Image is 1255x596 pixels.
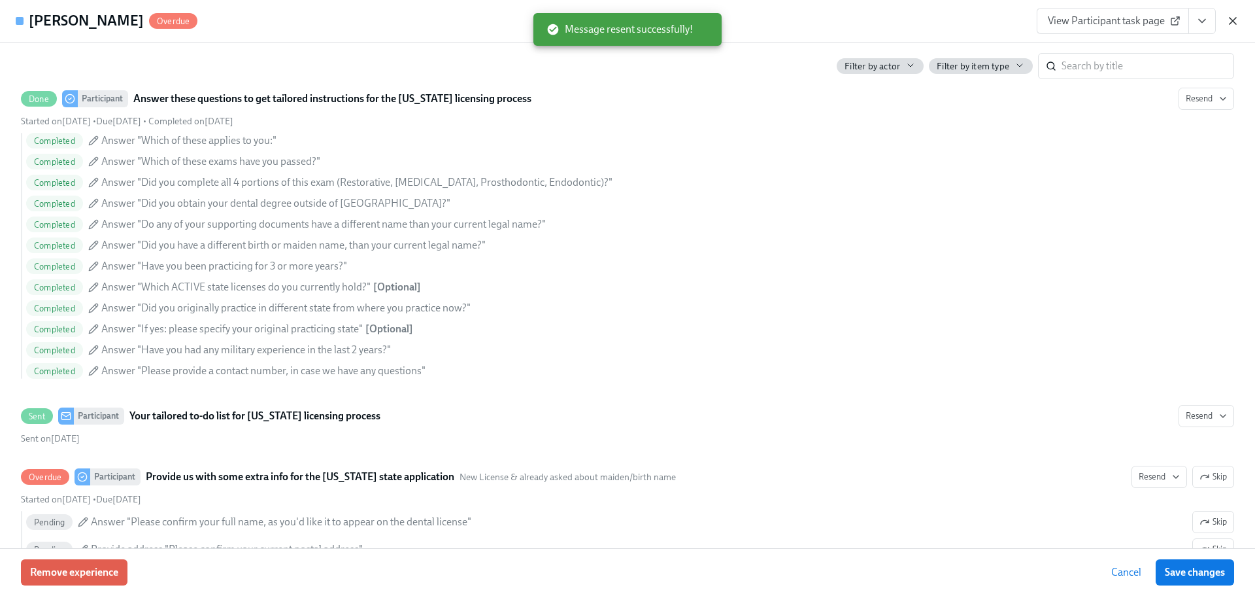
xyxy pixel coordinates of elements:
span: Answer "Have you been practicing for 3 or more years?" [101,259,347,273]
span: Completed [26,220,83,230]
span: Completed [26,304,83,313]
button: OverdueParticipantProvide us with some extra info for the [US_STATE] state applicationNew License... [1131,466,1187,488]
input: Search by title [1062,53,1234,79]
span: Due [DATE] [96,116,141,127]
span: Remove experience [30,566,118,579]
span: Completed [26,283,83,292]
span: Thursday, February 20th 2025, 2:51 pm [21,116,91,127]
span: Thursday, February 20th 2025, 4:19 pm [21,433,80,444]
span: Completed [26,262,83,272]
span: Overdue [21,472,69,482]
span: Pending [26,517,73,527]
span: Sent [21,412,53,421]
div: • • [21,115,233,128]
span: Filter by item type [937,60,1009,73]
span: Completed [26,324,83,334]
span: Skip [1199,470,1227,483]
span: Completed [26,366,83,376]
span: Save changes [1165,566,1225,579]
span: Answer "Which ACTIVE state licenses do you currently hold?" [101,280,371,294]
span: View Participant task page [1048,14,1178,27]
div: [ Optional ] [373,280,421,294]
button: SentParticipantYour tailored to-do list for [US_STATE] licensing processSent on[DATE] [1179,405,1234,427]
span: Answer "Which of these applies to you:" [101,133,276,148]
div: [ Optional ] [365,322,413,336]
span: Answer "Please confirm your full name, as you'd like it to appear on the dental license" [91,515,471,529]
span: Cancel [1111,566,1141,579]
span: Completed [26,178,83,188]
button: DoneParticipantAnswer these questions to get tailored instructions for the [US_STATE] licensing p... [1179,88,1234,110]
button: Save changes [1156,559,1234,586]
span: Provide address "Please confirm your current postal address" [91,542,363,557]
button: OverdueParticipantProvide us with some extra info for the [US_STATE] state applicationNew License... [1192,466,1234,488]
button: View task page [1188,8,1216,34]
button: OverdueParticipantProvide us with some extra info for the [US_STATE] state applicationNew License... [1192,538,1234,561]
button: Cancel [1102,559,1150,586]
span: Answer "Did you have a different birth or maiden name, than your current legal name?" [101,238,486,253]
span: Skip [1199,543,1227,556]
strong: Answer these questions to get tailored instructions for the [US_STATE] licensing process [133,91,531,107]
div: • [21,493,141,506]
div: Participant [78,90,128,107]
div: Participant [90,468,141,485]
span: Answer "If yes: please specify your original practicing state" [101,322,363,336]
span: Thursday, February 20th 2025, 4:19 pm [21,494,91,505]
div: Participant [74,408,124,425]
span: Thursday, February 20th 2025, 4:19 pm [148,116,233,127]
span: Answer "Did you obtain your dental degree outside of [GEOGRAPHIC_DATA]?" [101,196,450,211]
span: Answer "Do any of your supporting documents have a different name than your current legal name?" [101,217,546,232]
span: Resend [1139,470,1180,483]
a: View Participant task page [1037,8,1189,34]
button: Filter by item type [929,58,1033,74]
span: Answer "Have you had any military experience in the last 2 years?" [101,343,391,357]
span: Answer "Which of these exams have you passed?" [101,154,320,169]
button: Filter by actor [837,58,924,74]
span: Answer "Did you complete all 4 portions of this exam (Restorative, [MEDICAL_DATA], Prosthodontic,... [101,175,612,190]
span: New License & already asked about maiden/birth name [460,471,676,483]
strong: Your tailored to-do list for [US_STATE] licensing process [129,408,380,424]
span: Overdue [149,16,197,26]
span: Skip [1199,516,1227,529]
button: Remove experience [21,559,127,586]
span: Completed [26,241,83,251]
span: Message resent successfully! [546,22,693,37]
h4: [PERSON_NAME] [29,11,144,31]
span: Resend [1186,92,1227,105]
span: Answer "Please provide a contact number, in case we have any questions" [101,364,426,378]
span: Filter by actor [845,60,900,73]
span: Tuesday, February 25th 2025, 10:00 am [96,494,141,505]
strong: Provide us with some extra info for the [US_STATE] state application [146,469,454,485]
span: Completed [26,345,83,355]
span: Done [21,94,57,104]
span: Completed [26,157,83,167]
span: Completed [26,136,83,146]
span: Completed [26,199,83,209]
span: Resend [1186,410,1227,423]
span: Answer "Did you originally practice in different state from where you practice now?" [101,301,471,315]
button: OverdueParticipantProvide us with some extra info for the [US_STATE] state applicationNew License... [1192,511,1234,533]
span: Pending [26,545,73,555]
